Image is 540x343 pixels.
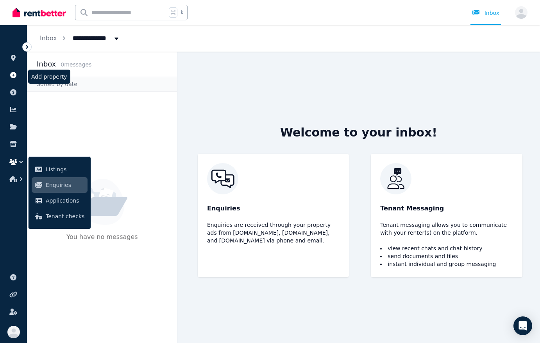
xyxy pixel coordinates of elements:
[207,204,340,213] p: Enquiries
[40,34,57,42] a: Inbox
[380,204,444,213] span: Tenant Messaging
[207,221,340,244] p: Enquiries are received through your property ads from [DOMAIN_NAME], [DOMAIN_NAME], and [DOMAIN_N...
[66,232,138,256] p: You have no messages
[46,180,84,190] span: Enquiries
[77,179,127,225] img: No Message Available
[32,208,88,224] a: Tenant checks
[207,163,340,194] img: RentBetter Inbox
[32,162,88,177] a: Listings
[46,212,84,221] span: Tenant checks
[28,70,70,84] span: Add property
[380,260,513,268] li: instant individual and group messaging
[46,196,84,205] span: Applications
[27,77,177,92] div: Sorted by date
[27,25,133,52] nav: Breadcrumb
[380,252,513,260] li: send documents and files
[181,9,183,16] span: k
[380,221,513,237] p: Tenant messaging allows you to communicate with your renter(s) on the platform.
[37,59,56,70] h2: Inbox
[46,165,84,174] span: Listings
[380,163,513,194] img: RentBetter Inbox
[32,193,88,208] a: Applications
[280,126,437,140] h2: Welcome to your inbox!
[32,177,88,193] a: Enquiries
[61,61,91,68] span: 0 message s
[513,316,532,335] div: Open Intercom Messenger
[472,9,499,17] div: Inbox
[380,244,513,252] li: view recent chats and chat history
[13,7,66,18] img: RentBetter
